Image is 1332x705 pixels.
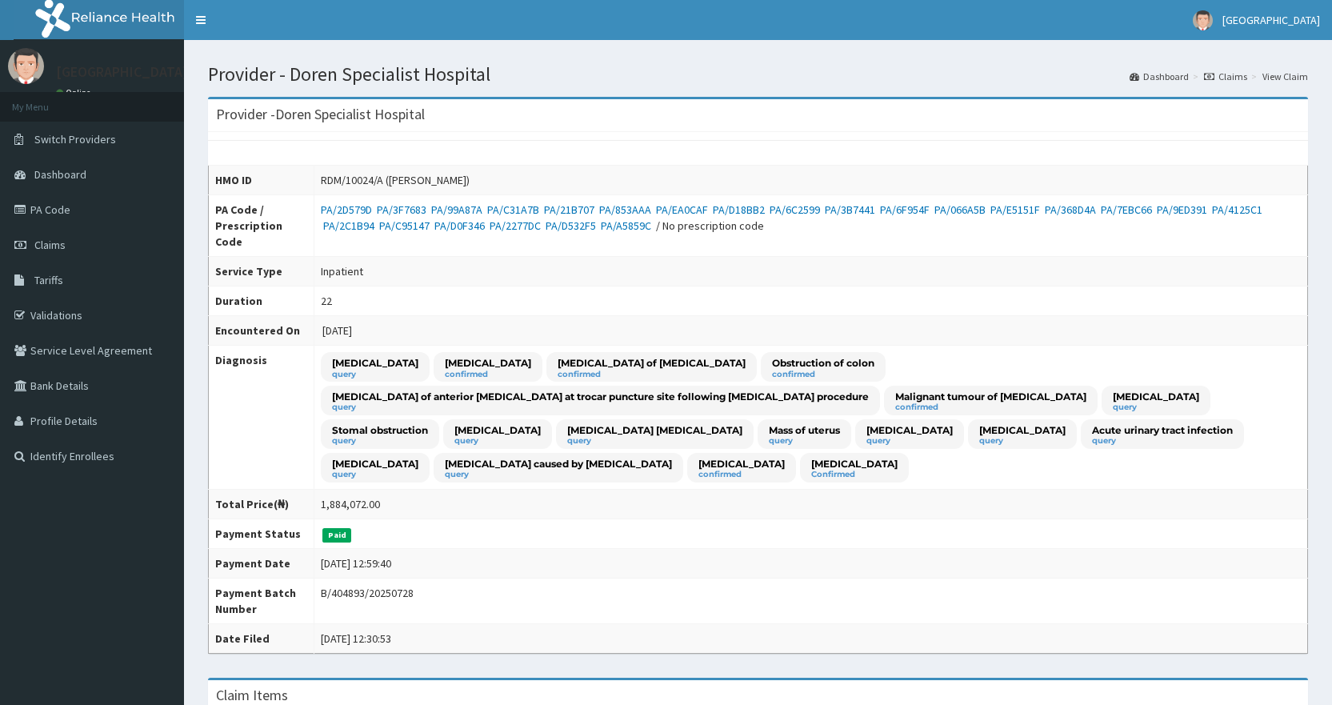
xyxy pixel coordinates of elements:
[567,423,742,437] p: [MEDICAL_DATA] [MEDICAL_DATA]
[332,403,869,411] small: query
[377,202,431,217] a: PA/3F7683
[811,457,898,471] p: [MEDICAL_DATA]
[321,202,377,217] a: PA/2D579D
[332,437,428,445] small: query
[1204,70,1247,83] a: Claims
[866,423,953,437] p: [MEDICAL_DATA]
[772,356,874,370] p: Obstruction of colon
[209,578,314,623] th: Payment Batch Number
[1130,70,1189,83] a: Dashboard
[209,346,314,490] th: Diagnosis
[698,457,785,471] p: [MEDICAL_DATA]
[487,202,544,217] a: PA/C31A7B
[321,585,414,601] div: B/404893/20250728
[1113,390,1199,403] p: [MEDICAL_DATA]
[880,202,934,217] a: PA/6F954F
[322,323,352,338] span: [DATE]
[445,356,531,370] p: [MEDICAL_DATA]
[656,202,713,217] a: PA/EA0CAF
[1092,423,1233,437] p: Acute urinary tract infection
[769,437,840,445] small: query
[209,623,314,653] th: Date Filed
[321,555,391,571] div: [DATE] 12:59:40
[34,167,86,182] span: Dashboard
[445,471,672,479] small: query
[825,202,880,217] a: PA/3B7441
[546,218,601,233] a: PA/D532F5
[332,471,418,479] small: query
[979,423,1066,437] p: [MEDICAL_DATA]
[895,390,1086,403] p: Malignant tumour of [MEDICAL_DATA]
[34,273,63,287] span: Tariffs
[209,195,314,257] th: PA Code / Prescription Code
[811,471,898,479] small: Confirmed
[209,316,314,346] th: Encountered On
[434,218,490,233] a: PA/D0F346
[321,293,332,309] div: 22
[209,166,314,195] th: HMO ID
[322,528,351,543] span: Paid
[216,688,288,703] h3: Claim Items
[321,263,363,279] div: Inpatient
[1157,202,1212,217] a: PA/9ED391
[567,437,742,445] small: query
[332,390,869,403] p: [MEDICAL_DATA] of anterior [MEDICAL_DATA] at trocar puncture site following [MEDICAL_DATA] procedure
[321,496,380,512] div: 1,884,072.00
[770,202,825,217] a: PA/6C2599
[1222,13,1320,27] span: [GEOGRAPHIC_DATA]
[599,202,656,217] a: PA/853AAA
[323,218,379,233] a: PA/2C1B94
[209,548,314,578] th: Payment Date
[895,403,1086,411] small: confirmed
[321,202,1262,233] a: PA/4125C1
[321,172,470,188] div: RDM/10024/A ([PERSON_NAME])
[431,202,487,217] a: PA/99A87A
[544,202,599,217] a: PA/21B707
[209,519,314,548] th: Payment Status
[454,423,541,437] p: [MEDICAL_DATA]
[34,132,116,146] span: Switch Providers
[216,107,425,122] h3: Provider - Doren Specialist Hospital
[990,202,1045,217] a: PA/E5151F
[979,437,1066,445] small: query
[1113,403,1199,411] small: query
[866,437,953,445] small: query
[713,202,770,217] a: PA/D18BB2
[34,238,66,252] span: Claims
[445,371,531,379] small: confirmed
[209,286,314,316] th: Duration
[321,202,1301,234] div: / No prescription code
[558,371,746,379] small: confirmed
[332,457,418,471] p: [MEDICAL_DATA]
[490,218,546,233] a: PA/2277DC
[332,423,428,437] p: Stomal obstruction
[1045,202,1101,217] a: PA/368D4A
[321,631,391,647] div: [DATE] 12:30:53
[379,218,434,233] a: PA/C95147
[454,437,541,445] small: query
[332,371,418,379] small: query
[56,65,188,79] p: [GEOGRAPHIC_DATA]
[698,471,785,479] small: confirmed
[208,64,1308,85] h1: Provider - Doren Specialist Hospital
[1193,10,1213,30] img: User Image
[934,202,990,217] a: PA/066A5B
[8,48,44,84] img: User Image
[772,371,874,379] small: confirmed
[558,356,746,370] p: [MEDICAL_DATA] of [MEDICAL_DATA]
[56,87,94,98] a: Online
[445,457,672,471] p: [MEDICAL_DATA] caused by [MEDICAL_DATA]
[209,257,314,286] th: Service Type
[1262,70,1308,83] a: View Claim
[332,356,418,370] p: [MEDICAL_DATA]
[1101,202,1157,217] a: PA/7EBC66
[769,423,840,437] p: Mass of uterus
[601,218,656,233] a: PA/A5859C
[1092,437,1233,445] small: query
[209,489,314,519] th: Total Price(₦)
